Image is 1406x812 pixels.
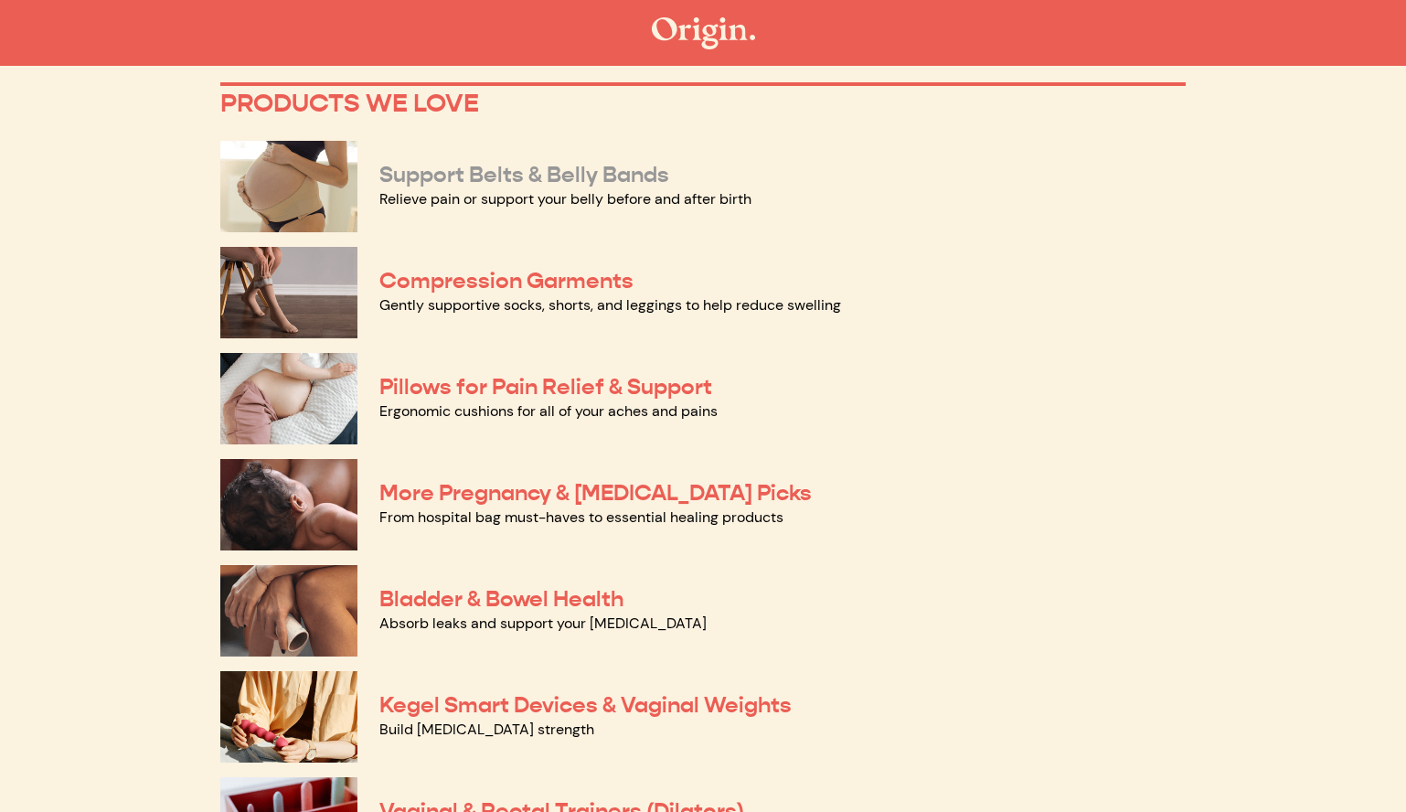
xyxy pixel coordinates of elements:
a: Bladder & Bowel Health [379,585,623,613]
img: Pillows for Pain Relief & Support [220,353,357,444]
img: Kegel Smart Devices & Vaginal Weights [220,671,357,763]
a: Pillows for Pain Relief & Support [379,373,712,401]
p: PRODUCTS WE LOVE [220,88,1186,119]
img: The Origin Shop [652,17,755,49]
a: Support Belts & Belly Bands [379,161,669,188]
a: Ergonomic cushions for all of your aches and pains [379,401,718,421]
a: Kegel Smart Devices & Vaginal Weights [379,691,792,719]
img: Support Belts & Belly Bands [220,141,357,232]
a: Gently supportive socks, shorts, and leggings to help reduce swelling [379,295,841,315]
img: Bladder & Bowel Health [220,565,357,657]
a: Absorb leaks and support your [MEDICAL_DATA] [379,614,707,633]
a: More Pregnancy & [MEDICAL_DATA] Picks [379,479,812,507]
img: Compression Garments [220,247,357,338]
a: Build [MEDICAL_DATA] strength [379,720,594,739]
a: Relieve pain or support your belly before and after birth [379,189,751,208]
a: Compression Garments [379,267,634,294]
img: More Pregnancy & Postpartum Picks [220,459,357,550]
a: From hospital bag must-haves to essential healing products [379,507,783,527]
